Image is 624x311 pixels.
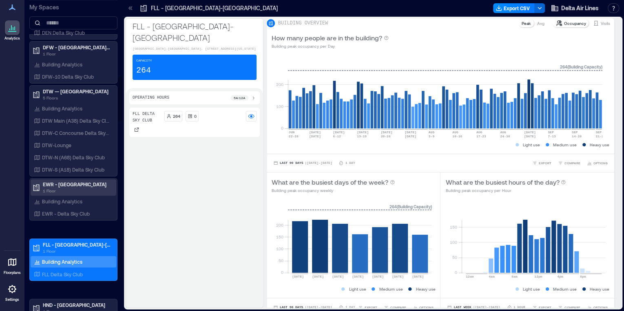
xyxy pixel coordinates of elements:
[276,246,283,251] tspan: 100
[5,297,19,302] p: Settings
[272,43,389,49] p: Building peak occupancy per Day
[500,130,506,134] text: AUG
[466,275,474,278] text: 12am
[133,46,257,51] p: [GEOGRAPHIC_DATA]–[GEOGRAPHIC_DATA], [STREET_ADDRESS][US_STATE]
[349,286,366,292] p: Light use
[43,302,111,308] p: HND - [GEOGRAPHIC_DATA]
[43,51,111,57] p: 1 Floor
[333,135,341,138] text: 6-12
[452,130,458,134] text: AUG
[4,270,21,275] p: Floorplans
[43,44,111,51] p: DFW - [GEOGRAPHIC_DATA]/[GEOGRAPHIC_DATA]
[561,4,599,12] span: Delta Air Lines
[445,187,566,194] p: Building peak occupancy per Hour
[452,255,457,260] tspan: 50
[571,135,581,138] text: 14-20
[381,130,392,134] text: [DATE]
[352,275,364,278] text: [DATE]
[500,135,510,138] text: 24-30
[357,130,369,134] text: [DATE]
[43,181,111,187] p: EWR - [GEOGRAPHIC_DATA]
[333,130,345,134] text: [DATE]
[445,177,559,187] p: What are the busiest hours of the day?
[136,58,152,63] p: Capacity
[276,223,283,227] tspan: 200
[455,270,457,275] tspan: 0
[590,286,609,292] p: Heavy use
[489,275,495,278] text: 4am
[450,225,457,229] tspan: 150
[412,275,424,278] text: [DATE]
[523,286,540,292] p: Light use
[42,154,105,161] p: DTW-N (A68) Delta Sky Club
[524,130,535,134] text: [DATE]
[564,305,580,310] span: COMPARE
[523,141,540,148] p: Light use
[593,161,608,165] span: OPTIONS
[276,104,283,108] tspan: 100
[151,4,278,12] p: FLL - [GEOGRAPHIC_DATA]-[GEOGRAPHIC_DATA]
[136,65,151,76] p: 264
[593,305,608,310] span: OPTIONS
[345,305,355,310] p: 1 Day
[571,130,578,134] text: SEP
[309,130,321,134] text: [DATE]
[548,2,601,15] button: Delta Air Lines
[42,258,82,265] p: Building Analytics
[133,111,161,124] p: FLL Delta Sky Club
[43,187,111,194] p: 1 Floor
[548,130,554,134] text: SEP
[381,135,390,138] text: 20-26
[585,159,609,167] button: OPTIONS
[133,95,169,101] p: Operating Hours
[428,135,434,138] text: 3-9
[173,113,180,119] p: 264
[539,305,551,310] span: EXPORT
[2,18,22,43] a: Analytics
[43,241,111,248] p: FLL - [GEOGRAPHIC_DATA]-[GEOGRAPHIC_DATA]
[42,198,82,205] p: Building Analytics
[42,105,82,112] p: Building Analytics
[564,20,586,26] p: Occupancy
[42,210,90,217] p: EWR - Delta Sky Club
[278,258,283,263] tspan: 50
[345,161,355,165] p: 1 Day
[4,36,20,41] p: Analytics
[42,73,94,80] p: DFW-10 Delta Sky Club
[511,275,518,278] text: 8am
[42,130,110,136] p: DTW-C Concourse Delta Sky Club
[133,20,257,43] p: FLL - [GEOGRAPHIC_DATA]-[GEOGRAPHIC_DATA]
[476,135,486,138] text: 17-23
[309,135,321,138] text: [DATE]
[42,271,83,277] p: FLL Delta Sky Club
[590,141,609,148] p: Heavy use
[553,141,577,148] p: Medium use
[1,252,23,278] a: Floorplans
[43,95,111,101] p: 5 Floors
[276,82,283,87] tspan: 200
[595,135,605,138] text: 21-27
[556,159,582,167] button: COMPARE
[288,130,294,134] text: JUN
[531,159,553,167] button: EXPORT
[601,20,610,26] p: Visits
[379,286,403,292] p: Medium use
[557,275,563,278] text: 4pm
[419,305,434,310] span: OPTIONS
[428,130,434,134] text: AUG
[452,135,462,138] text: 10-16
[292,275,304,278] text: [DATE]
[372,275,384,278] text: [DATE]
[390,305,406,310] span: COMPARE
[272,159,334,167] button: Last 90 Days |[DATE]-[DATE]
[272,187,395,194] p: Building peak occupancy weekly
[537,20,544,26] p: Avg
[276,234,283,239] tspan: 150
[42,29,85,36] p: DEN Delta Sky Club
[476,130,482,134] text: AUG
[2,279,22,304] a: Settings
[42,117,110,124] p: DTW Main (A38) Delta Sky Club
[450,240,457,245] tspan: 100
[539,161,551,165] span: EXPORT
[416,286,435,292] p: Heavy use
